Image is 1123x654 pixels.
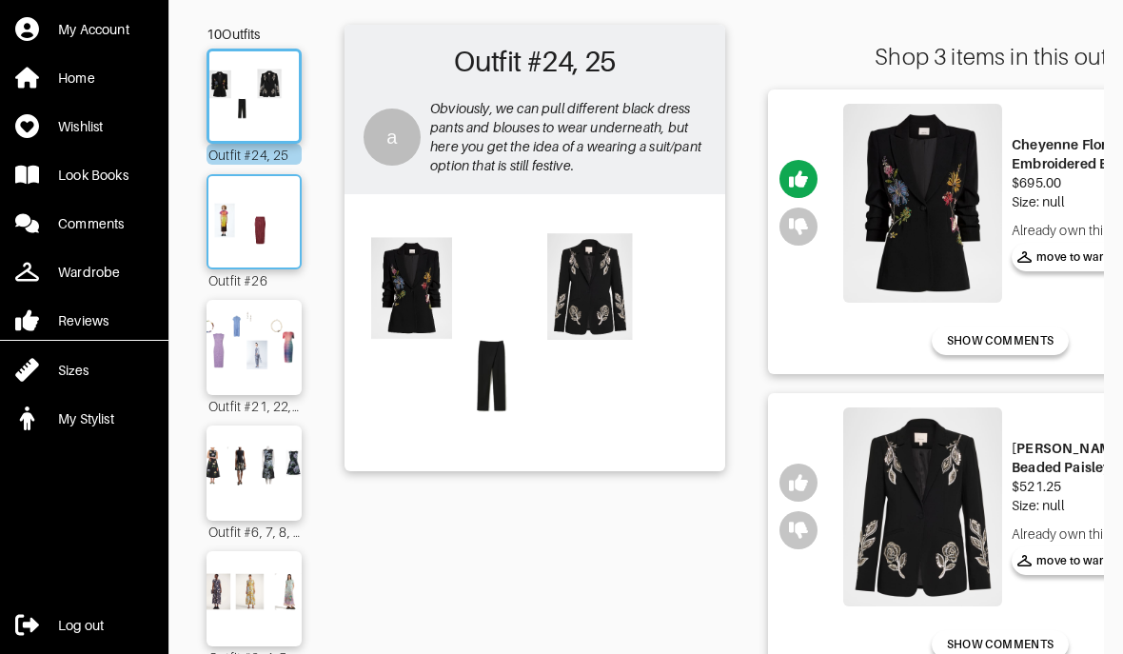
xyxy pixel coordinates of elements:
[947,636,1054,653] span: SHOW COMMENTS
[58,117,103,136] div: Wishlist
[354,204,716,459] img: Outfit Outfit #24, 25
[947,332,1054,349] span: SHOW COMMENTS
[354,34,716,89] h2: Outfit #24, 25
[207,269,302,290] div: Outfit #26
[200,435,308,511] img: Outfit Outfit #6, 7, 8, 9
[58,166,128,185] div: Look Books
[58,616,104,635] div: Log out
[58,409,114,428] div: My Stylist
[58,214,124,233] div: Comments
[58,69,95,88] div: Home
[364,109,421,166] div: a
[200,561,308,637] img: Outfit Outfit #3, 4, 5
[203,186,305,258] img: Outfit Outfit #26
[843,407,1002,606] img: Karlie Beaded Paisley Blazer
[932,327,1069,355] button: SHOW COMMENTS
[58,311,108,330] div: Reviews
[58,20,129,39] div: My Account
[430,99,706,175] p: Obviously, we can pull different black dress pants and blouses to wear underneath, but here you g...
[58,263,120,282] div: Wardrobe
[200,309,308,386] img: Outfit Outfit #21, 22, 23
[207,25,302,44] div: 10 Outfits
[204,61,304,131] img: Outfit Outfit #24, 25
[207,144,302,165] div: Outfit #24, 25
[58,361,89,380] div: Sizes
[207,521,302,542] div: Outfit #6, 7, 8, 9
[843,104,1002,303] img: Cheyenne Floral Embroidered Blazer
[207,395,302,416] div: Outfit #21, 22, 23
